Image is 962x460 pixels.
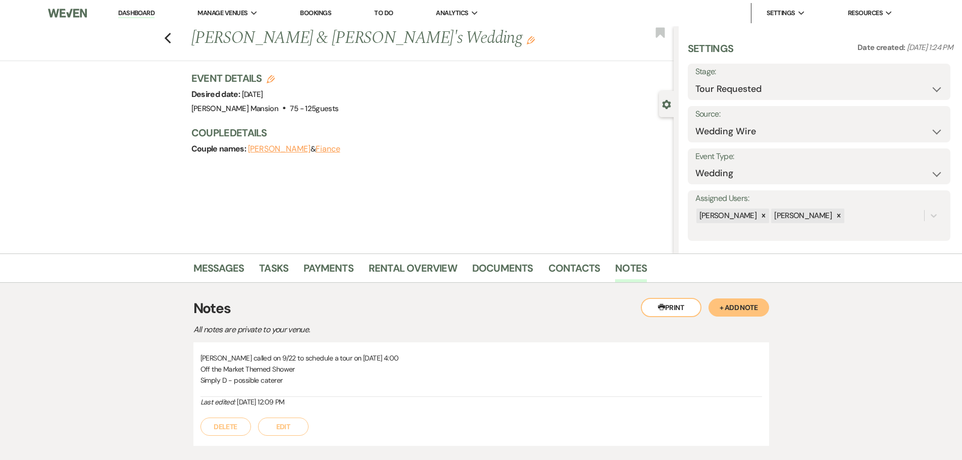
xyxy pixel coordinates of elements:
h3: Notes [193,298,769,319]
a: Messages [193,260,244,282]
span: [PERSON_NAME] Mansion [191,104,279,114]
span: Analytics [436,8,468,18]
span: [DATE] [242,89,263,99]
div: [DATE] 12:09 PM [200,397,762,407]
a: Bookings [300,9,331,17]
span: 75 - 125 guests [290,104,338,114]
button: + Add Note [708,298,769,317]
a: Rental Overview [369,260,457,282]
button: Delete [200,418,251,436]
span: Settings [767,8,795,18]
a: Notes [615,260,647,282]
img: Weven Logo [48,3,86,24]
label: Event Type: [695,149,943,164]
button: Edit [258,418,309,436]
a: Payments [303,260,353,282]
span: Desired date: [191,89,242,99]
h3: Event Details [191,71,339,85]
a: To Do [374,9,393,17]
p: Simply D - possible caterer [200,375,762,386]
span: [DATE] 1:24 PM [907,42,953,53]
label: Source: [695,107,943,122]
button: [PERSON_NAME] [248,145,311,153]
span: Manage Venues [197,8,247,18]
p: [PERSON_NAME] called on 9/22 to schedule a tour on [DATE] 4:00 [200,352,762,364]
span: Couple names: [191,143,248,154]
h1: [PERSON_NAME] & [PERSON_NAME]'s Wedding [191,26,573,50]
div: [PERSON_NAME] [696,209,758,223]
span: & [248,144,340,154]
a: Dashboard [118,9,155,18]
span: Resources [848,8,883,18]
button: Print [641,298,701,317]
label: Assigned Users: [695,191,943,206]
p: Off the Market Themed Shower [200,364,762,375]
a: Contacts [548,260,600,282]
button: Close lead details [662,99,671,109]
div: [PERSON_NAME] [771,209,833,223]
a: Documents [472,260,533,282]
i: Last edited: [200,397,235,406]
button: Fiance [316,145,340,153]
label: Stage: [695,65,943,79]
h3: Couple Details [191,126,664,140]
span: Date created: [857,42,907,53]
p: All notes are private to your venue. [193,323,547,336]
a: Tasks [259,260,288,282]
h3: Settings [688,41,734,64]
button: Edit [527,35,535,44]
